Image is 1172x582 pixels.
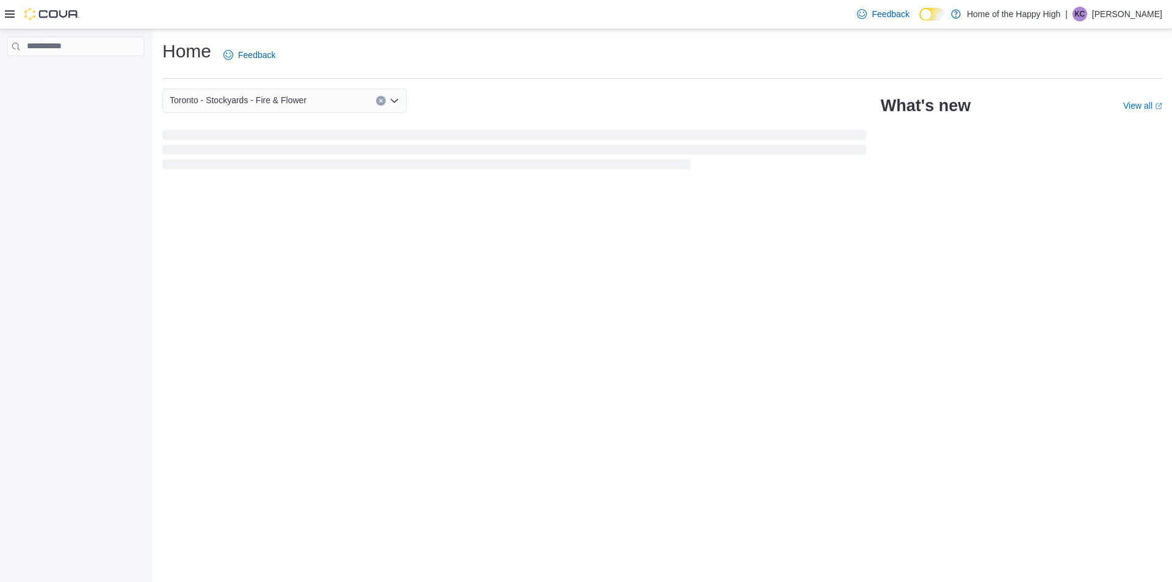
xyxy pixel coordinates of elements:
[1065,7,1068,21] p: |
[1155,103,1162,110] svg: External link
[24,8,79,20] img: Cova
[852,2,914,26] a: Feedback
[162,39,211,64] h1: Home
[919,8,945,21] input: Dark Mode
[1123,101,1162,111] a: View allExternal link
[1075,7,1085,21] span: KC
[967,7,1060,21] p: Home of the Happy High
[376,96,386,106] button: Clear input
[872,8,909,20] span: Feedback
[1092,7,1162,21] p: [PERSON_NAME]
[219,43,280,67] a: Feedback
[1073,7,1087,21] div: Kayleene Carvalho Pinho
[881,96,971,115] h2: What's new
[7,59,144,88] nav: Complex example
[238,49,275,61] span: Feedback
[162,133,866,172] span: Loading
[170,93,306,107] span: Toronto - Stockyards - Fire & Flower
[389,96,399,106] button: Open list of options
